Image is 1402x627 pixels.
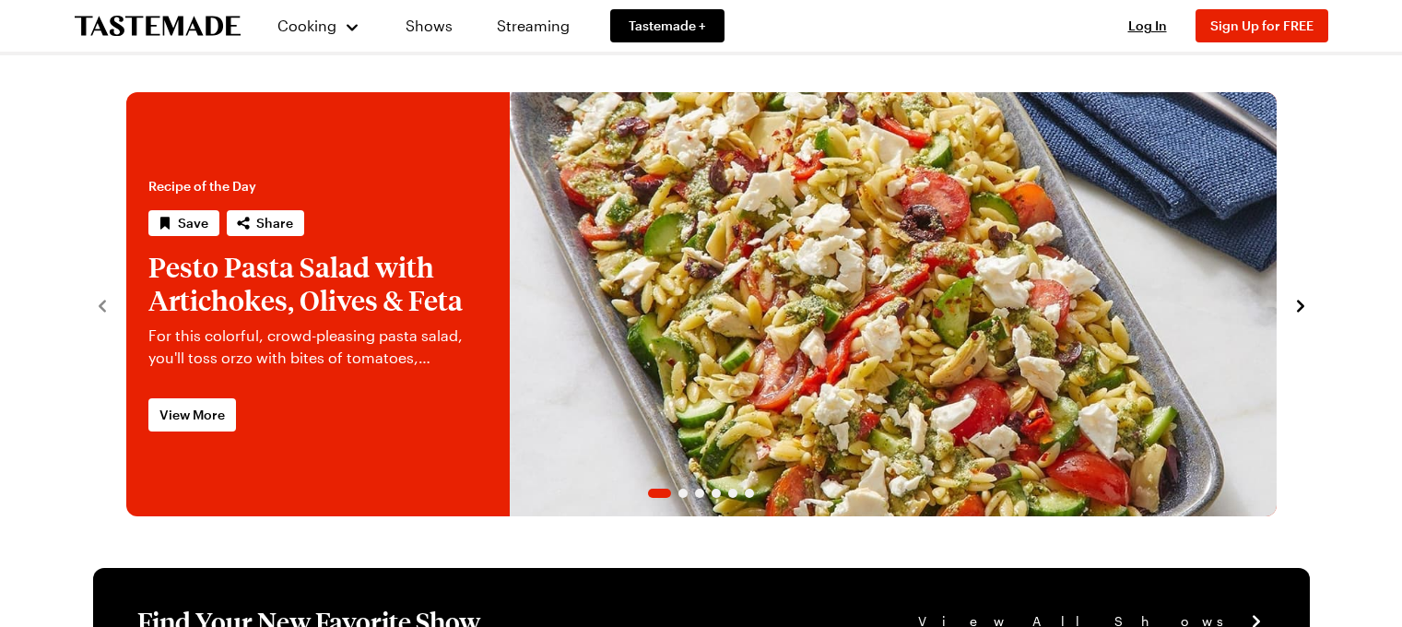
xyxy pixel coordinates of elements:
[256,214,293,232] span: Share
[629,17,706,35] span: Tastemade +
[126,92,1277,516] div: 1 / 6
[678,489,688,498] span: Go to slide 2
[695,489,704,498] span: Go to slide 3
[745,489,754,498] span: Go to slide 6
[148,210,219,236] button: Save recipe
[648,489,671,498] span: Go to slide 1
[1128,18,1167,33] span: Log In
[227,210,304,236] button: Share
[1210,18,1314,33] span: Sign Up for FREE
[610,9,725,42] a: Tastemade +
[728,489,737,498] span: Go to slide 5
[93,293,112,315] button: navigate to previous item
[1111,17,1184,35] button: Log In
[1291,293,1310,315] button: navigate to next item
[712,489,721,498] span: Go to slide 4
[75,16,241,37] a: To Tastemade Home Page
[277,17,336,34] span: Cooking
[148,398,236,432] a: View More
[1196,9,1328,42] button: Sign Up for FREE
[159,406,225,424] span: View More
[178,214,208,232] span: Save
[277,4,361,48] button: Cooking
